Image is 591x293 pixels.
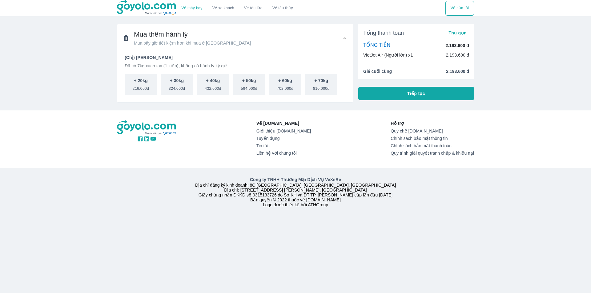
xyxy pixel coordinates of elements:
[125,63,346,69] p: Đã có 7kg xách tay (1 kiện), không có hành lý ký gửi
[256,120,311,126] p: Về [DOMAIN_NAME]
[446,29,469,37] button: Thu gọn
[391,143,474,148] a: Chính sách bảo mật thanh toán
[256,151,311,156] a: Liên hệ với chúng tôi
[125,54,346,61] p: (Chị) [PERSON_NAME]
[446,68,469,74] span: 2.193.600 đ
[133,84,149,91] span: 216.000đ
[446,52,469,58] p: 2.193.600 đ
[233,74,265,95] button: + 50kg594.000đ
[358,87,474,100] button: Tiếp tục
[445,1,474,16] button: Vé của tôi
[212,6,234,10] a: Vé xe khách
[113,176,478,207] div: Địa chỉ đăng ký kinh doanh: 8C [GEOGRAPHIC_DATA], [GEOGRAPHIC_DATA], [GEOGRAPHIC_DATA] Địa chỉ: [...
[118,176,473,183] p: Công ty TNHH Thương Mại Dịch Vụ VeXeRe
[161,74,193,95] button: + 30kg324.000đ
[363,68,392,74] span: Giá cuối cùng
[125,74,346,95] div: scrollable baggage options
[391,120,474,126] p: Hỗ trợ
[445,1,474,16] div: choose transportation mode
[117,24,353,52] div: Mua thêm hành lýMua bây giờ tiết kiệm hơn khi mua ở [GEOGRAPHIC_DATA]
[448,30,467,35] span: Thu gọn
[206,77,220,84] p: + 40kg
[197,74,229,95] button: + 40kg432.000đ
[278,77,292,84] p: + 60kg
[269,74,301,95] button: + 60kg702.000đ
[134,40,251,46] span: Mua bây giờ tiết kiệm hơn khi mua ở [GEOGRAPHIC_DATA]
[239,1,267,16] a: Vé tàu lửa
[363,29,404,37] span: Tổng thanh toán
[125,74,157,95] button: + 20kg216.000đ
[313,84,329,91] span: 810.000đ
[305,74,337,95] button: + 70kg810.000đ
[169,84,185,91] span: 324.000đ
[256,129,311,133] a: Giới thiệu [DOMAIN_NAME]
[134,77,148,84] p: + 20kg
[117,52,353,102] div: Mua thêm hành lýMua bây giờ tiết kiệm hơn khi mua ở [GEOGRAPHIC_DATA]
[391,136,474,141] a: Chính sách bảo mật thông tin
[170,77,184,84] p: + 30kg
[256,143,311,148] a: Tin tức
[117,120,177,136] img: logo
[134,30,251,39] span: Mua thêm hành lý
[314,77,328,84] p: + 70kg
[363,52,413,58] p: VietJet Air (Người lớn) x1
[363,42,390,49] p: TỔNG TIỀN
[242,77,256,84] p: + 50kg
[205,84,221,91] span: 432.000đ
[446,42,469,49] p: 2.193.600 đ
[182,6,203,10] a: Vé máy bay
[256,136,311,141] a: Tuyển dụng
[407,90,425,97] span: Tiếp tục
[177,1,298,16] div: choose transportation mode
[267,1,298,16] button: Vé tàu thủy
[241,84,257,91] span: 594.000đ
[391,129,474,133] a: Quy chế [DOMAIN_NAME]
[277,84,293,91] span: 702.000đ
[391,151,474,156] a: Quy trình giải quyết tranh chấp & khiếu nại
